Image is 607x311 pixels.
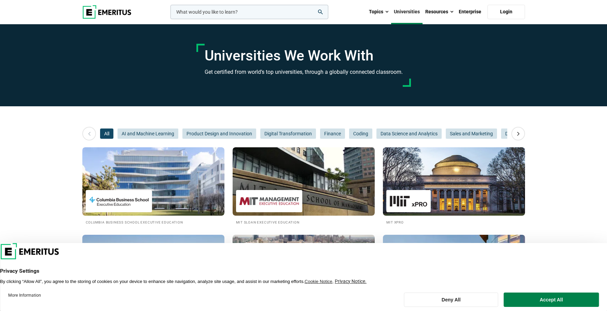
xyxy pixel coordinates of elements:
[383,147,525,216] img: Universities We Work With
[446,129,497,139] button: Sales and Marketing
[86,219,221,225] h2: Columbia Business School Executive Education
[320,129,345,139] button: Finance
[82,147,224,225] a: Universities We Work With Columbia Business School Executive Education Columbia Business School E...
[82,235,224,303] img: Universities We Work With
[182,129,256,139] button: Product Design and Innovation
[239,193,299,209] img: MIT Sloan Executive Education
[170,5,328,19] input: woocommerce-product-search-field-0
[260,129,316,139] button: Digital Transformation
[349,129,372,139] button: Coding
[233,147,375,216] img: Universities We Work With
[82,147,224,216] img: Universities We Work With
[383,235,525,303] img: Universities We Work With
[386,219,522,225] h2: MIT xPRO
[390,193,427,209] img: MIT xPRO
[236,219,371,225] h2: MIT Sloan Executive Education
[501,129,545,139] button: Digital Marketing
[233,235,375,303] img: Universities We Work With
[233,147,375,225] a: Universities We Work With MIT Sloan Executive Education MIT Sloan Executive Education
[205,68,403,77] h3: Get certified from world’s top universities, through a globally connected classroom.
[118,129,178,139] button: AI and Machine Learning
[205,47,403,64] h1: Universities We Work With
[383,147,525,225] a: Universities We Work With MIT xPRO MIT xPRO
[89,193,149,209] img: Columbia Business School Executive Education
[487,5,525,19] a: Login
[376,129,442,139] button: Data Science and Analytics
[100,129,113,139] button: All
